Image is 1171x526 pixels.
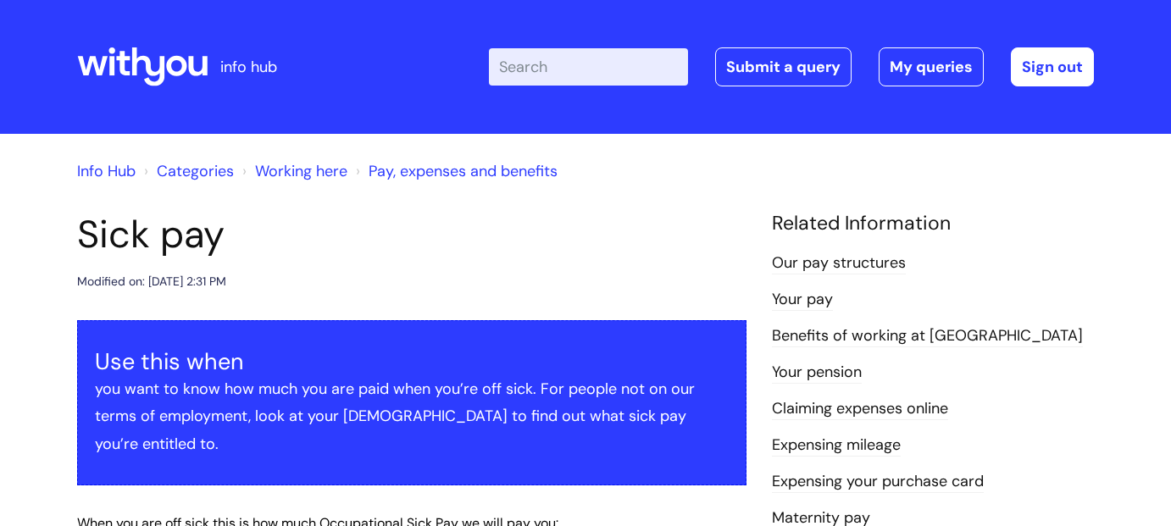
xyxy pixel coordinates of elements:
input: Search [489,48,688,86]
a: Pay, expenses and benefits [369,161,558,181]
a: Submit a query [715,47,852,86]
a: Categories [157,161,234,181]
a: Expensing mileage [772,435,901,457]
a: Working here [255,161,347,181]
a: Our pay structures [772,252,906,274]
li: Solution home [140,158,234,185]
a: Your pension [772,362,862,384]
div: | - [489,47,1094,86]
li: Pay, expenses and benefits [352,158,558,185]
p: you want to know how much you are paid when you’re off sick. For people not on our terms of emplo... [95,375,729,457]
a: Expensing your purchase card [772,471,984,493]
h4: Related Information [772,212,1094,235]
a: Sign out [1011,47,1094,86]
a: Benefits of working at [GEOGRAPHIC_DATA] [772,325,1083,347]
div: Modified on: [DATE] 2:31 PM [77,271,226,292]
h1: Sick pay [77,212,746,257]
a: My queries [879,47,984,86]
li: Working here [238,158,347,185]
a: Your pay [772,289,833,311]
a: Claiming expenses online [772,398,948,420]
p: info hub [220,53,277,80]
a: Info Hub [77,161,136,181]
h3: Use this when [95,348,729,375]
